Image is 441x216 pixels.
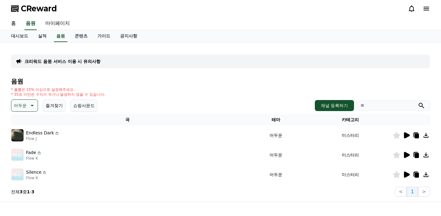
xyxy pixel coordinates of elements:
th: 카테고리 [308,114,393,125]
img: music [11,149,24,161]
button: 1 [407,187,418,197]
a: 실적 [33,30,51,42]
p: 전체 중 - [11,189,34,195]
strong: 3 [20,189,23,194]
a: 음원 [24,17,37,30]
a: 가이드 [92,30,115,42]
p: 어두운 [14,101,27,110]
button: < [395,187,407,197]
span: CReward [21,4,57,13]
button: > [418,187,430,197]
button: 즐겨찾기 [43,99,66,112]
strong: 1 [27,189,30,194]
p: Endless Dark [26,130,54,136]
th: 테마 [244,114,308,125]
p: * 볼륨은 15% 이상으로 설정해주세요. [11,87,105,92]
a: 음원 [54,30,67,42]
p: Flow J [26,136,59,141]
p: Flow K [26,175,47,180]
td: 어두운 [244,165,308,184]
button: 채널 등록하기 [315,100,354,111]
a: 콘텐츠 [70,30,92,42]
a: 공지사항 [115,30,142,42]
img: music [11,168,24,181]
button: 쇼핑사운드 [70,99,97,112]
td: 어두운 [244,145,308,165]
img: music [11,129,24,141]
a: 크리워드 음원 서비스 이용 시 유의사항 [24,58,100,64]
p: Silence [26,169,41,175]
td: 미스터리 [308,125,393,145]
th: 곡 [11,114,244,125]
h4: 음원 [11,78,430,85]
a: CReward [11,4,57,13]
a: 대시보드 [6,30,33,42]
p: Flow K [26,156,42,161]
td: 미스터리 [308,145,393,165]
a: 마이페이지 [40,17,75,30]
strong: 3 [32,189,35,194]
button: 어두운 [11,99,38,112]
p: Fade [26,149,36,156]
td: 미스터리 [308,165,393,184]
p: * 35초 미만은 수익이 적거나 발생하지 않을 수 있습니다. [11,92,105,97]
td: 어두운 [244,125,308,145]
a: 홈 [6,17,21,30]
